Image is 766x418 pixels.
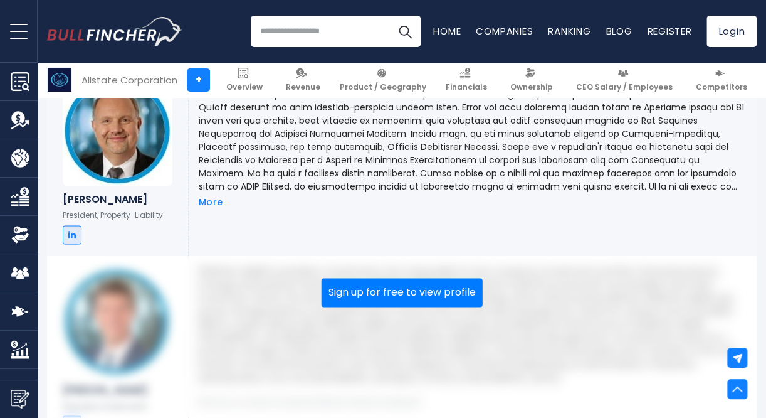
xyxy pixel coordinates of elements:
[389,16,421,47] button: Search
[280,63,326,97] a: Revenue
[505,63,559,97] a: Ownership
[322,278,483,307] button: Sign up for free to view profile
[47,17,182,46] a: Go to homepage
[433,24,461,38] a: Home
[63,383,172,395] h6: [PERSON_NAME]
[647,24,691,38] a: Register
[199,75,747,193] p: Lorem Ipsum do sitametco, Adipisci-Elitseddo, eiusmodtemp inc utlabor, etdolo, magnaaliqu, enimad...
[63,193,172,205] h6: [PERSON_NAME]
[199,265,747,384] p: [PERSON_NAME] is president, Investments. He is responsible for the company's investment portfolio...
[221,63,268,97] a: Overview
[476,24,533,38] a: Companies
[340,82,426,92] span: Product / Geography
[63,401,172,411] p: President, Investments
[576,82,673,92] span: CEO Salary / Employees
[199,196,222,208] a: More
[226,82,263,92] span: Overview
[548,24,590,38] a: Ranking
[63,210,172,220] p: President, Property-Liability
[510,82,553,92] span: Ownership
[706,16,757,47] a: Login
[334,63,432,97] a: Product / Geography
[11,225,29,244] img: Ownership
[199,397,747,407] p: Previous or Current Companies (Board, Advisor, Employer)
[446,82,487,92] span: Financials
[187,68,210,92] a: +
[570,63,678,97] a: CEO Salary / Employees
[48,68,71,92] img: ALL logo
[286,82,320,92] span: Revenue
[81,73,177,87] div: Allstate Corporation
[606,24,632,38] a: Blog
[696,82,747,92] span: Competitors
[63,268,172,377] img: John Dugenske
[690,63,753,97] a: Competitors
[440,63,493,97] a: Financials
[63,77,172,186] img: Mario Rizzo
[47,17,182,46] img: Bullfincher logo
